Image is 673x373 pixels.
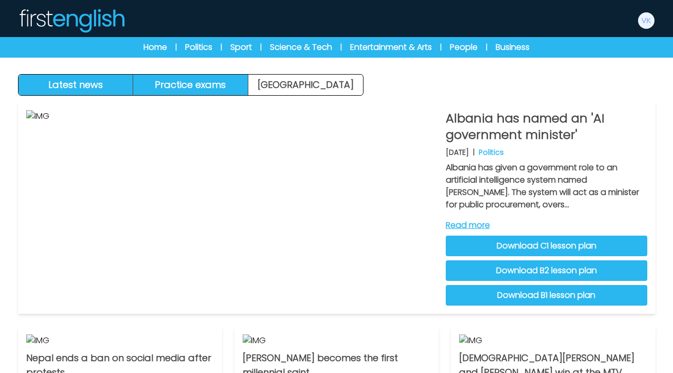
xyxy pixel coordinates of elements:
img: IMG [26,110,438,306]
a: People [450,41,478,54]
a: Home [143,41,167,54]
a: Read more [446,219,647,232]
a: Download B2 lesson plan [446,260,647,281]
span: | [175,42,177,52]
p: Albania has given a government role to an artificial intelligence system named [PERSON_NAME]. The... [446,162,647,211]
img: IMG [459,334,647,347]
a: Business [496,41,530,54]
span: | [260,42,262,52]
p: Politics [479,147,504,157]
a: [GEOGRAPHIC_DATA] [248,75,363,95]
span: | [340,42,342,52]
img: Vanessa Nicole Krol [638,12,654,29]
a: Entertainment & Arts [350,41,432,54]
button: Practice exams [133,75,248,95]
button: Latest news [19,75,134,95]
b: | [473,147,475,157]
span: | [221,42,222,52]
img: IMG [243,334,430,347]
a: Politics [185,41,212,54]
a: Download B1 lesson plan [446,285,647,306]
img: Logo [18,8,125,33]
p: [DATE] [446,147,469,157]
a: Sport [230,41,252,54]
p: Albania has named an 'AI government minister' [446,110,647,143]
span: | [486,42,487,52]
span: | [440,42,442,52]
img: IMG [26,334,214,347]
a: Science & Tech [270,41,332,54]
a: Download C1 lesson plan [446,236,647,256]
